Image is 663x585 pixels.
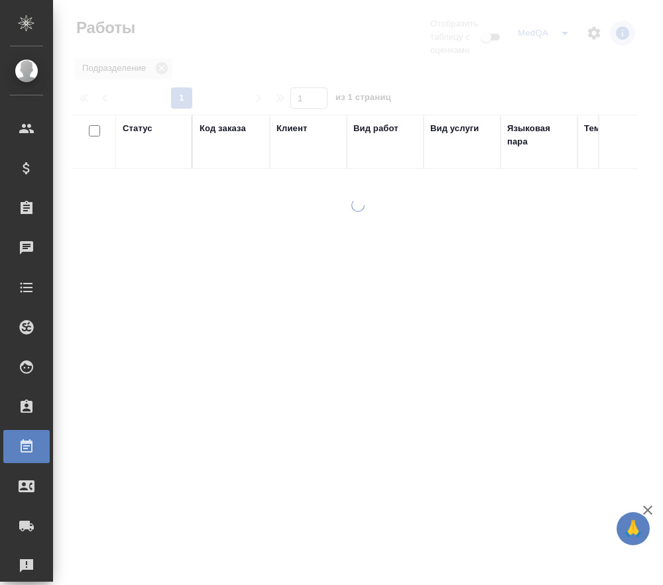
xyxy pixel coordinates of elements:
[622,515,644,543] span: 🙏
[584,122,624,135] div: Тематика
[200,122,246,135] div: Код заказа
[123,122,152,135] div: Статус
[276,122,307,135] div: Клиент
[430,122,479,135] div: Вид услуги
[507,122,571,148] div: Языковая пара
[617,512,650,545] button: 🙏
[353,122,398,135] div: Вид работ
